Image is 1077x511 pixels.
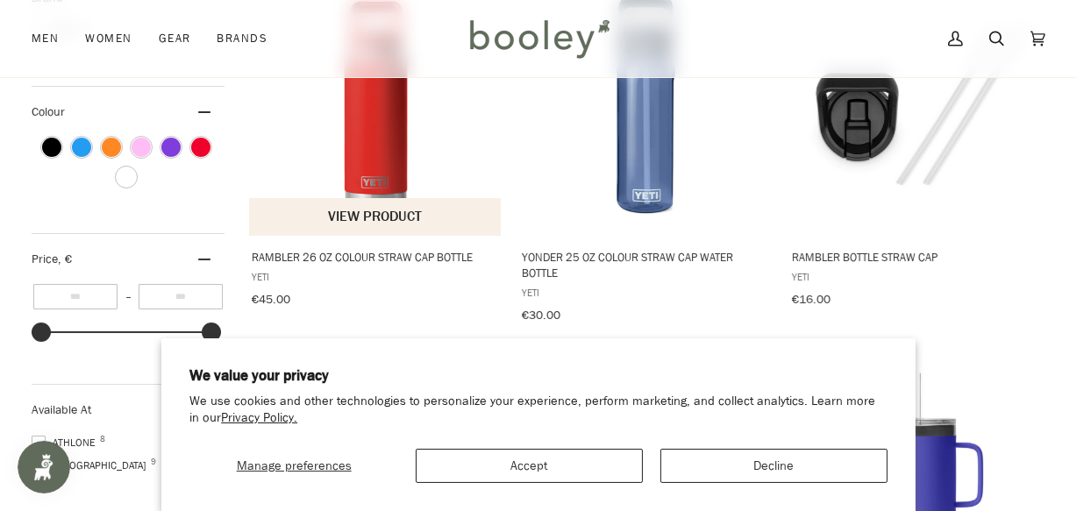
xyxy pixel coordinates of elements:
[792,291,831,308] span: €16.00
[151,458,156,466] span: 9
[217,30,267,47] span: Brands
[132,138,151,157] span: Colour: Pink
[118,289,139,304] span: –
[792,269,1041,284] span: YETI
[32,401,91,418] span: Available At
[189,394,888,427] p: We use cookies and other technologies to personalize your experience, perform marketing, and coll...
[522,249,771,280] span: Yonder 25 oz Colour Straw Cap Water Bottle
[139,284,223,309] input: Maximum value
[33,284,118,309] input: Minimum value
[221,409,297,426] a: Privacy Policy.
[249,198,502,236] button: View product
[100,435,105,444] span: 8
[522,285,771,300] span: YETI
[792,249,1041,265] span: Rambler Bottle Straw Cap
[660,449,888,483] button: Decline
[32,103,78,120] span: Colour
[58,251,72,267] span: , €
[159,30,191,47] span: Gear
[42,138,61,157] span: Colour: Black
[522,307,560,323] span: €30.00
[189,449,398,483] button: Manage preferences
[85,30,132,47] span: Women
[117,167,136,187] span: Colour: White
[189,366,888,386] h2: We value your privacy
[252,291,290,308] span: €45.00
[72,138,91,157] span: Colour: Blue
[252,269,501,284] span: YETI
[32,30,59,47] span: Men
[416,449,643,483] button: Accept
[252,249,501,265] span: Rambler 26 oz Colour Straw Cap Bottle
[102,138,121,157] span: Colour: Orange
[161,138,181,157] span: Colour: Purple
[32,435,101,451] span: Athlone
[462,13,616,64] img: Booley
[191,138,210,157] span: Colour: Red
[32,458,152,473] span: [GEOGRAPHIC_DATA]
[237,458,352,474] span: Manage preferences
[18,441,70,493] iframe: Button to open loyalty program pop-up
[32,251,72,267] span: Price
